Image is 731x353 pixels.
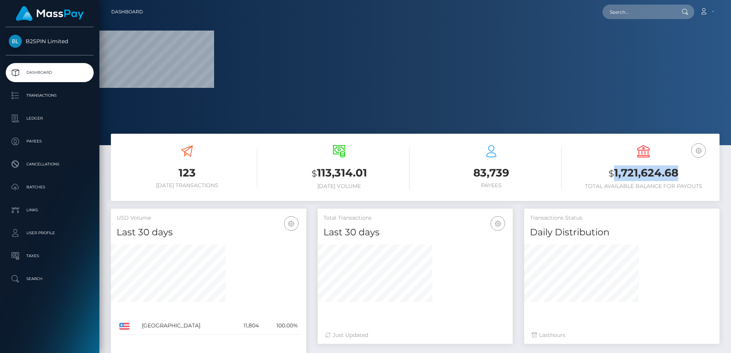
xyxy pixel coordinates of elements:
p: Transactions [9,90,91,101]
a: Batches [6,178,94,197]
p: Links [9,204,91,216]
img: MassPay Logo [16,6,84,21]
p: Payees [9,136,91,147]
h4: Last 30 days [323,226,507,239]
h6: [DATE] Volume [269,183,409,189]
td: 11,804 [232,317,262,335]
div: Last hours [532,331,712,339]
div: Just Updated [325,331,505,339]
img: US.png [119,323,130,330]
h3: 123 [117,165,257,180]
p: Taxes [9,250,91,262]
p: User Profile [9,227,91,239]
a: Cancellations [6,155,94,174]
h5: Total Transactions [323,214,507,222]
a: Search [6,269,94,288]
small: $ [312,168,317,179]
h6: Total Available Balance for Payouts [573,183,714,189]
h4: Last 30 days [117,226,301,239]
a: Links [6,201,94,220]
h6: [DATE] Transactions [117,182,257,189]
a: User Profile [6,223,94,243]
p: Cancellations [9,159,91,170]
h3: 113,314.01 [269,165,409,181]
input: Search... [603,5,674,19]
a: Transactions [6,86,94,105]
td: 100.00% [262,317,300,335]
a: Dashboard [111,4,143,20]
h4: Daily Distribution [530,226,714,239]
p: Batches [9,181,91,193]
p: Ledger [9,113,91,124]
a: Taxes [6,246,94,266]
a: Dashboard [6,63,94,82]
h3: 83,739 [421,165,562,180]
p: Search [9,273,91,285]
small: $ [609,168,614,179]
h6: Payees [421,182,562,189]
h5: Transactions Status [530,214,714,222]
a: Payees [6,132,94,151]
h5: USD Volume [117,214,301,222]
h3: 1,721,624.68 [573,165,714,181]
span: B2SPIN Limited [6,38,94,45]
p: Dashboard [9,67,91,78]
td: [GEOGRAPHIC_DATA] [139,317,232,335]
img: B2SPIN Limited [9,35,22,48]
a: Ledger [6,109,94,128]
